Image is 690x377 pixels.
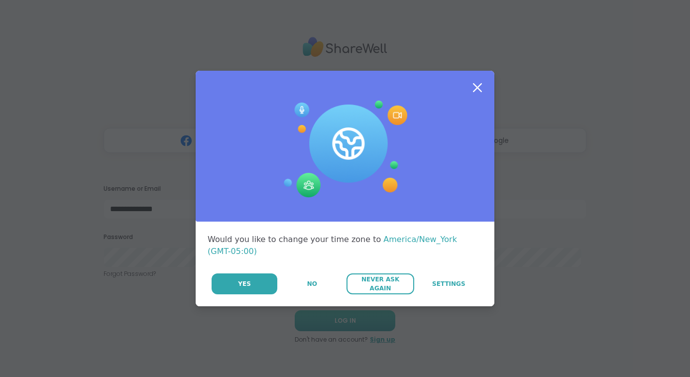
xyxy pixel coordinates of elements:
div: Would you like to change your time zone to [208,234,482,257]
span: No [307,279,317,288]
span: Yes [238,279,251,288]
button: No [278,273,345,294]
span: Settings [432,279,465,288]
a: Settings [415,273,482,294]
button: Never Ask Again [346,273,414,294]
button: Yes [212,273,277,294]
span: America/New_York (GMT-05:00) [208,235,457,256]
span: Never Ask Again [351,275,409,293]
img: Session Experience [283,101,407,198]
